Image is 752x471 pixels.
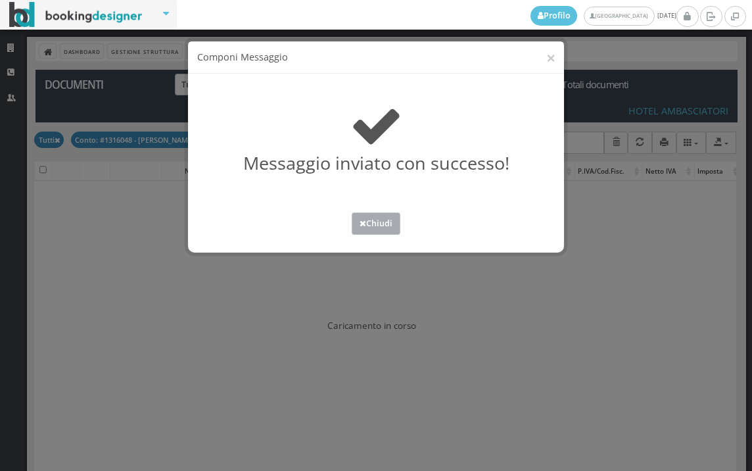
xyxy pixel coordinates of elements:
[352,212,400,234] button: Chiudi
[530,6,578,26] a: Profilo
[530,6,676,26] span: [DATE]
[9,2,143,28] img: BookingDesigner.com
[584,7,654,26] a: [GEOGRAPHIC_DATA]
[546,49,555,66] button: ×
[197,51,555,64] h4: Componi Messaggio
[191,99,561,174] h2: Messaggio inviato con successo!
